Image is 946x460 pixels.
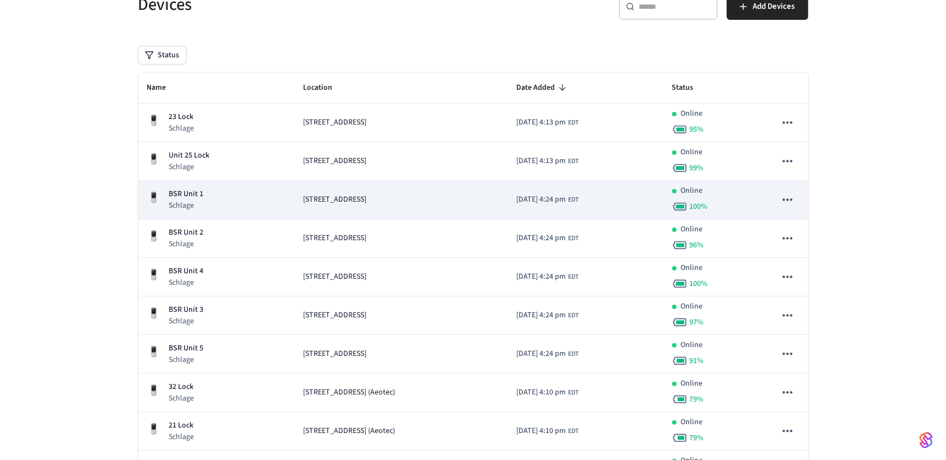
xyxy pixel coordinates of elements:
[147,423,160,436] img: Yale Assure Touchscreen Wifi Smart Lock, Satin Nickel, Front
[690,163,704,174] span: 99 %
[169,393,194,404] p: Schlage
[517,348,566,360] span: [DATE] 4:24 pm
[304,117,367,128] span: [STREET_ADDRESS]
[681,262,703,274] p: Online
[147,384,160,397] img: Yale Assure Touchscreen Wifi Smart Lock, Satin Nickel, Front
[517,387,566,398] span: [DATE] 4:10 pm
[690,394,704,405] span: 79 %
[569,118,579,128] span: EDT
[304,348,367,360] span: [STREET_ADDRESS]
[169,161,210,172] p: Schlage
[147,230,160,243] img: Yale Assure Touchscreen Wifi Smart Lock, Satin Nickel, Front
[690,355,704,366] span: 91 %
[569,156,579,166] span: EDT
[169,420,194,431] p: 21 Lock
[681,224,703,235] p: Online
[517,232,566,244] span: [DATE] 4:24 pm
[147,79,181,96] span: Name
[517,425,566,437] span: [DATE] 4:10 pm
[304,425,396,437] span: [STREET_ADDRESS] (Aeotec)
[681,378,703,389] p: Online
[169,266,204,277] p: BSR Unit 4
[681,147,703,158] p: Online
[517,310,566,321] span: [DATE] 4:24 pm
[681,339,703,351] p: Online
[147,153,160,166] img: Yale Assure Touchscreen Wifi Smart Lock, Satin Nickel, Front
[517,155,579,167] div: America/New_York
[517,271,579,283] div: America/New_York
[569,234,579,243] span: EDT
[169,431,194,442] p: Schlage
[569,272,579,282] span: EDT
[517,194,579,205] div: America/New_York
[304,79,347,96] span: Location
[690,201,708,212] span: 100 %
[517,79,570,96] span: Date Added
[569,349,579,359] span: EDT
[169,188,204,200] p: BSR Unit 1
[517,194,566,205] span: [DATE] 4:24 pm
[169,239,204,250] p: Schlage
[517,117,566,128] span: [DATE] 4:13 pm
[138,46,186,64] button: Status
[690,240,704,251] span: 96 %
[690,124,704,135] span: 95 %
[672,79,708,96] span: Status
[517,155,566,167] span: [DATE] 4:13 pm
[920,431,933,449] img: SeamLogoGradient.69752ec5.svg
[304,155,367,167] span: [STREET_ADDRESS]
[681,301,703,312] p: Online
[169,304,204,316] p: BSR Unit 3
[304,310,367,321] span: [STREET_ADDRESS]
[304,387,396,398] span: [STREET_ADDRESS] (Aeotec)
[517,348,579,360] div: America/New_York
[169,123,194,134] p: Schlage
[147,191,160,204] img: Yale Assure Touchscreen Wifi Smart Lock, Satin Nickel, Front
[569,388,579,398] span: EDT
[690,432,704,443] span: 79 %
[147,268,160,282] img: Yale Assure Touchscreen Wifi Smart Lock, Satin Nickel, Front
[569,195,579,205] span: EDT
[147,307,160,320] img: Yale Assure Touchscreen Wifi Smart Lock, Satin Nickel, Front
[169,354,204,365] p: Schlage
[169,381,194,393] p: 32 Lock
[517,271,566,283] span: [DATE] 4:24 pm
[690,278,708,289] span: 100 %
[517,310,579,321] div: America/New_York
[517,425,579,437] div: America/New_York
[517,387,579,398] div: America/New_York
[690,317,704,328] span: 97 %
[304,232,367,244] span: [STREET_ADDRESS]
[169,150,210,161] p: Unit 25 Lock
[681,185,703,197] p: Online
[304,194,367,205] span: [STREET_ADDRESS]
[169,277,204,288] p: Schlage
[169,316,204,327] p: Schlage
[304,271,367,283] span: [STREET_ADDRESS]
[169,111,194,123] p: 23 Lock
[681,108,703,120] p: Online
[569,426,579,436] span: EDT
[569,311,579,321] span: EDT
[169,227,204,239] p: BSR Unit 2
[147,345,160,359] img: Yale Assure Touchscreen Wifi Smart Lock, Satin Nickel, Front
[169,200,204,211] p: Schlage
[147,114,160,127] img: Yale Assure Touchscreen Wifi Smart Lock, Satin Nickel, Front
[681,416,703,428] p: Online
[517,232,579,244] div: America/New_York
[517,117,579,128] div: America/New_York
[169,343,204,354] p: BSR Unit 5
